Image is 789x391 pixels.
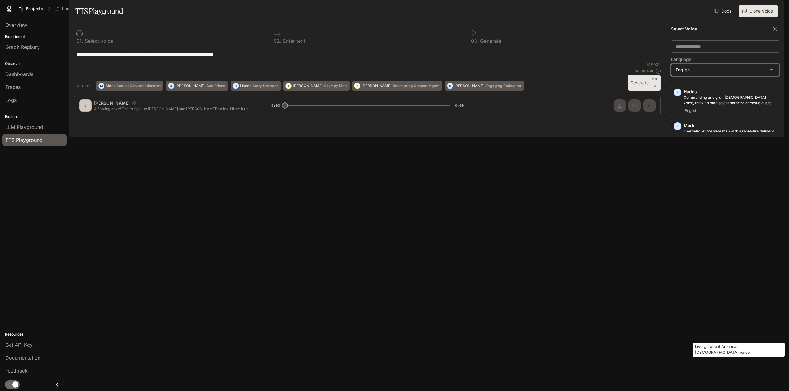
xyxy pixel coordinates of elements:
button: Hide [74,81,94,91]
p: Engaging Podcaster [485,84,521,88]
div: O [168,81,174,91]
p: Mark [106,84,115,88]
div: A [354,81,360,91]
p: $ 0.000740 [635,68,655,74]
p: Hades [684,89,777,95]
button: Open workspace menu [52,2,87,15]
p: CTRL + [651,77,658,85]
div: H [233,81,239,91]
p: Mark [684,122,777,129]
p: [PERSON_NAME] [175,84,205,88]
div: / [46,6,52,12]
p: Reassuring Support Agent [393,84,439,88]
div: English [671,64,779,76]
p: 74 / 1000 [646,62,661,67]
button: A[PERSON_NAME]Reassuring Support Agent [352,81,442,91]
p: Generate [479,38,501,43]
p: 0 1 . [76,38,83,43]
p: Grumpy Man [324,84,347,88]
p: [PERSON_NAME] [293,84,323,88]
h1: TTS Playground [75,5,123,17]
p: Energetic, expressive man with a rapid-fire delivery [684,129,777,134]
p: Select voice [83,38,113,43]
p: Language [671,57,691,62]
p: Commanding and gruff male voice, think an omniscient narrator or castle guard [684,95,777,106]
button: MMarkCasual Conversationalist [96,81,163,91]
div: Lively, upbeat American [DEMOGRAPHIC_DATA] voice [693,343,785,357]
p: Story Narrator [252,84,278,88]
a: Docs [713,5,734,17]
button: HHadesStory Narrator [231,81,281,91]
p: [PERSON_NAME] [454,84,484,88]
p: ⏎ [651,77,658,88]
p: Casual Conversationalist [116,84,161,88]
p: 0 2 . [274,38,281,43]
span: Projects [26,6,43,11]
p: Sad Friend [206,84,225,88]
p: Hades [240,84,251,88]
button: O[PERSON_NAME]Sad Friend [166,81,228,91]
div: D [447,81,453,91]
button: T[PERSON_NAME]Grumpy Man [283,81,350,91]
div: M [99,81,104,91]
p: 0 3 . [471,38,479,43]
button: D[PERSON_NAME]Engaging Podcaster [445,81,524,91]
button: GenerateCTRL +⏎ [628,75,661,91]
div: T [286,81,291,91]
p: Liminal [62,6,77,11]
a: Go to projects [16,2,46,15]
span: English [684,107,698,114]
button: Clone Voice [739,5,778,17]
p: Enter text [281,38,305,43]
p: [PERSON_NAME] [362,84,391,88]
